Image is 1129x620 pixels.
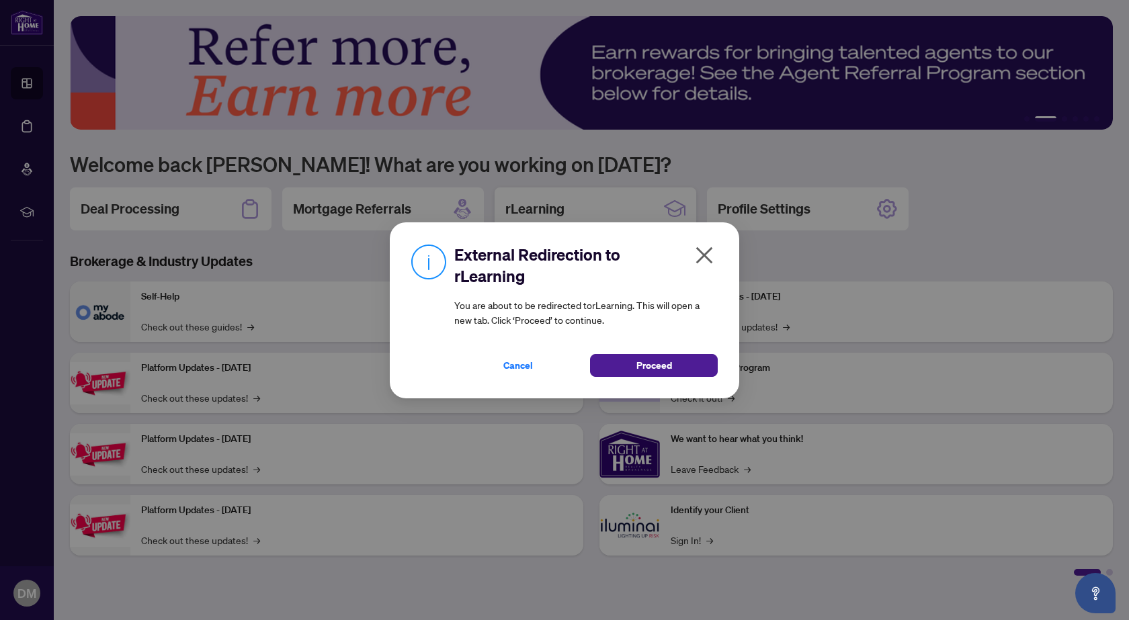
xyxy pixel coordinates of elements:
button: Proceed [590,354,718,377]
span: close [694,245,715,266]
h2: External Redirection to rLearning [454,244,718,287]
img: Info Icon [411,244,446,279]
button: Cancel [454,354,582,377]
button: Open asap [1075,573,1116,613]
span: Proceed [636,355,672,376]
div: You are about to be redirected to rLearning . This will open a new tab. Click ‘Proceed’ to continue. [454,244,718,377]
span: Cancel [503,355,533,376]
